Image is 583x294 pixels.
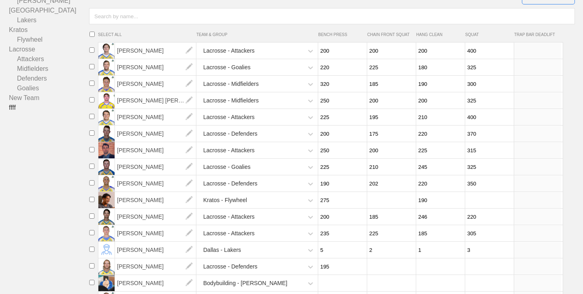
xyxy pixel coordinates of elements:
a: New Team [9,93,89,103]
span: [PERSON_NAME] [115,43,196,59]
a: [PERSON_NAME] [PERSON_NAME] [115,97,196,104]
span: CHAIN FRONT SQUAT [367,32,412,37]
div: Lacrosse - Defenders [203,126,257,141]
a: [PERSON_NAME] [115,246,196,253]
a: Flywheel [9,35,89,45]
div: Lacrosse - Attackers [203,43,255,58]
span: BENCH PRESS [318,32,363,37]
span: SQUAT [465,32,510,37]
img: edit.png [181,43,197,59]
img: edit.png [181,126,197,142]
a: Midfielders [9,64,89,74]
a: [PERSON_NAME] [115,130,196,137]
span: [PERSON_NAME] [115,126,196,142]
a: [PERSON_NAME] [115,180,196,187]
a: [PERSON_NAME] [115,263,196,270]
a: Kratos [9,25,89,35]
img: edit.png [181,209,197,225]
div: Bodybuilding - [PERSON_NAME] [203,276,287,291]
img: edit.png [181,159,197,175]
div: Lacrosse - Attackers [203,143,255,158]
a: Lakers [9,15,89,25]
a: [GEOGRAPHIC_DATA] [9,6,89,15]
span: [PERSON_NAME] [115,159,196,175]
img: edit.png [181,258,197,275]
span: TRAP BAR DEADLIFT [514,32,559,37]
iframe: Chat Widget [543,255,583,294]
a: [PERSON_NAME] [115,163,196,170]
div: Lacrosse - Attackers [203,209,255,224]
div: Lacrosse - Goalies [203,160,251,175]
span: [PERSON_NAME] [115,175,196,192]
div: Lacrosse - Goalies [203,60,251,75]
span: TEAM & GROUP [196,32,318,37]
span: [PERSON_NAME] [115,59,196,75]
span: [PERSON_NAME] [115,142,196,158]
img: edit.png [181,92,197,109]
span: SELECT ALL [98,32,196,37]
div: Dallas - Lakers [203,243,241,258]
div: Kratos - Flywheel [203,193,247,208]
img: edit.png [181,275,197,291]
a: [PERSON_NAME] [115,80,196,87]
img: edit.png [181,109,197,125]
span: [PERSON_NAME] [PERSON_NAME] [115,92,196,109]
img: edit.png [181,192,197,208]
span: [PERSON_NAME] [115,192,196,208]
a: [PERSON_NAME] [115,147,196,153]
span: [PERSON_NAME] [115,76,196,92]
div: Lacrosse - Attackers [203,226,255,241]
a: [PERSON_NAME] [115,64,196,70]
a: [PERSON_NAME] [115,279,196,286]
span: [PERSON_NAME] [115,209,196,225]
a: [PERSON_NAME] [115,213,196,220]
div: Lacrosse - Defenders [203,259,257,274]
a: [PERSON_NAME] [115,47,196,54]
img: edit.png [181,59,197,75]
img: edit.png [181,142,197,158]
span: [PERSON_NAME] [115,109,196,125]
div: Lacrosse - Defenders [203,176,257,191]
span: [PERSON_NAME] [115,258,196,275]
span: [PERSON_NAME] [115,275,196,291]
img: edit.png [181,242,197,258]
span: [PERSON_NAME] [115,242,196,258]
div: Lacrosse - Midfielders [203,93,259,108]
a: Lacrosse [9,45,89,54]
a: Defenders [9,74,89,83]
img: edit.png [181,225,197,241]
input: Search by name... [89,8,575,24]
div: Lacrosse - Attackers [203,110,255,125]
img: edit.png [181,175,197,192]
a: [PERSON_NAME] [115,113,196,120]
span: HANG CLEAN [416,32,461,37]
div: Lacrosse - Midfielders [203,77,259,92]
span: [PERSON_NAME] [115,225,196,241]
a: Goalies [9,83,89,93]
a: Attackers [9,54,89,64]
a: [PERSON_NAME] [115,230,196,236]
a: ffff [9,103,89,113]
a: [PERSON_NAME] [115,196,196,203]
img: edit.png [181,76,197,92]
